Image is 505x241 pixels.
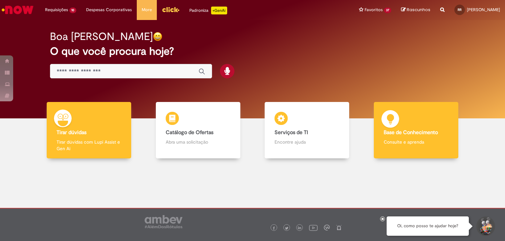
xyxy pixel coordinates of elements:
img: logo_footer_workplace.png [324,225,330,231]
a: Rascunhos [401,7,430,13]
span: 37 [384,8,391,13]
span: Rascunhos [407,7,430,13]
p: Abra uma solicitação [166,139,230,145]
b: Tirar dúvidas [57,129,86,136]
div: Oi, como posso te ajudar hoje? [387,216,469,236]
b: Base de Conhecimento [384,129,438,136]
img: logo_footer_twitter.png [285,227,288,230]
div: Padroniza [189,7,227,14]
a: Catálogo de Ofertas Abra uma solicitação [144,102,253,159]
a: Tirar dúvidas Tirar dúvidas com Lupi Assist e Gen Ai [35,102,144,159]
span: More [142,7,152,13]
img: happy-face.png [153,32,162,41]
a: Base de Conhecimento Consulte e aprenda [362,102,471,159]
span: Despesas Corporativas [86,7,132,13]
p: Encontre ajuda [275,139,339,145]
img: logo_footer_facebook.png [272,227,276,230]
span: RR [458,8,462,12]
b: Serviços de TI [275,129,308,136]
span: Favoritos [365,7,383,13]
img: logo_footer_linkedin.png [298,226,301,230]
h2: O que você procura hoje? [50,46,455,57]
h2: Boa [PERSON_NAME] [50,31,153,42]
img: logo_footer_naosei.png [336,225,342,231]
span: 10 [69,8,76,13]
p: Tirar dúvidas com Lupi Assist e Gen Ai [57,139,121,152]
a: Serviços de TI Encontre ajuda [252,102,362,159]
button: Iniciar Conversa de Suporte [475,216,495,236]
img: logo_footer_ambev_rotulo_gray.png [145,215,182,228]
p: Consulte e aprenda [384,139,448,145]
p: +GenAi [211,7,227,14]
span: [PERSON_NAME] [467,7,500,12]
b: Catálogo de Ofertas [166,129,213,136]
img: ServiceNow [1,3,35,16]
span: Requisições [45,7,68,13]
img: logo_footer_youtube.png [309,223,318,232]
img: click_logo_yellow_360x200.png [162,5,180,14]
